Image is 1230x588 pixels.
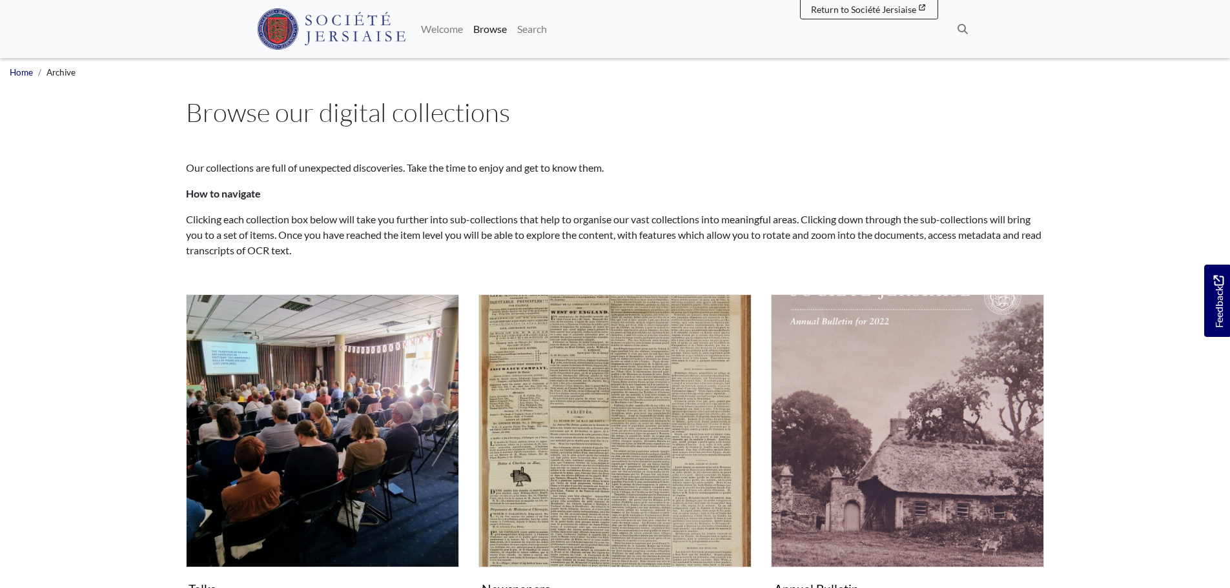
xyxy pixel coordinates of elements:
span: Return to Société Jersiaise [811,4,916,15]
img: Société Jersiaise [257,8,406,50]
p: Clicking each collection box below will take you further into sub-collections that help to organi... [186,212,1045,258]
img: Newspapers [478,294,752,567]
a: Search [512,16,552,42]
img: Annual Bulletin [771,294,1044,567]
span: Archive [46,67,76,77]
h1: Browse our digital collections [186,97,1045,128]
p: Our collections are full of unexpected discoveries. Take the time to enjoy and get to know them. [186,160,1045,176]
a: Société Jersiaise logo [257,5,406,53]
a: Would you like to provide feedback? [1204,265,1230,337]
span: Feedback [1211,275,1226,327]
strong: How to navigate [186,187,261,199]
a: Home [10,67,33,77]
a: Welcome [416,16,468,42]
img: Talks [186,294,459,567]
a: Browse [468,16,512,42]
